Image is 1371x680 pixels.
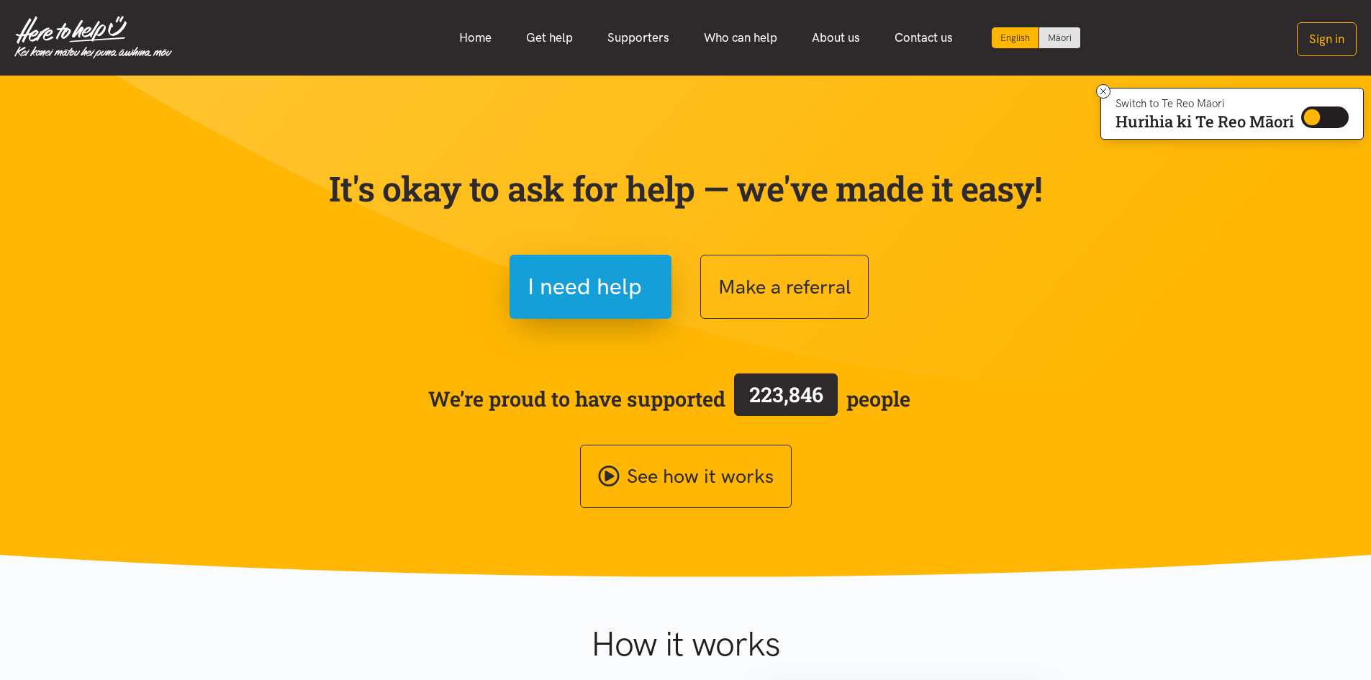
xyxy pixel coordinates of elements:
[992,27,1039,48] div: Current language
[1116,99,1294,108] p: Switch to Te Reo Māori
[877,22,970,53] a: Contact us
[509,22,590,53] a: Get help
[451,623,920,665] h1: How it works
[1116,115,1294,128] p: Hurihia ki Te Reo Māori
[1297,22,1357,56] button: Sign in
[992,27,1081,48] div: Language toggle
[795,22,877,53] a: About us
[14,16,172,59] img: Home
[700,255,869,319] button: Make a referral
[1039,27,1080,48] a: Switch to Te Reo Māori
[528,268,642,305] span: I need help
[428,371,910,427] span: We’re proud to have supported people
[749,381,823,408] span: 223,846
[725,371,846,427] a: 223,846
[510,255,671,319] button: I need help
[326,168,1046,209] p: It's okay to ask for help — we've made it easy!
[590,22,687,53] a: Supporters
[580,445,792,509] a: See how it works
[442,22,509,53] a: Home
[687,22,795,53] a: Who can help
